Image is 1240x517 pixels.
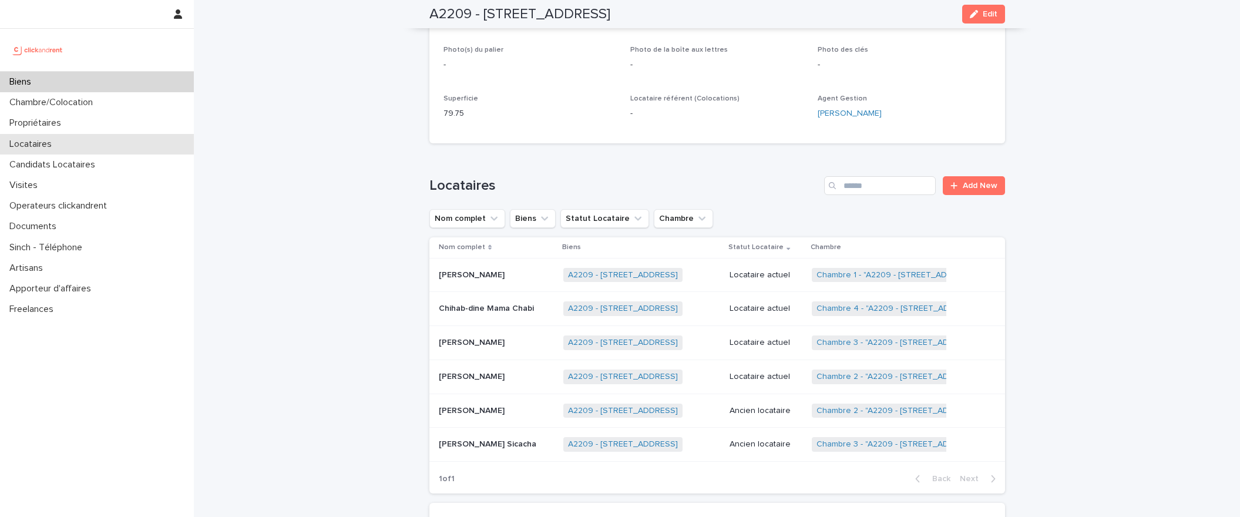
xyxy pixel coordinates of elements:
p: Visites [5,180,47,191]
p: [PERSON_NAME] [439,335,507,348]
p: Chambre/Colocation [5,97,102,108]
tr: [PERSON_NAME][PERSON_NAME] A2209 - [STREET_ADDRESS] Ancien locataireChambre 2 - "A2209 - [STREET_... [429,394,1005,428]
img: UCB0brd3T0yccxBKYDjQ [9,38,66,62]
button: Statut Locataire [560,209,649,228]
p: Artisans [5,263,52,274]
tr: Chihab-dine Mama ChabiChihab-dine Mama Chabi A2209 - [STREET_ADDRESS] Locataire actuelChambre 4 -... [429,292,1005,326]
p: Locataire actuel [730,338,802,348]
h1: Locataires [429,177,820,194]
p: Statut Locataire [728,241,784,254]
p: Ancien locataire [730,439,802,449]
p: - [443,59,617,71]
span: Locataire référent (Colocations) [630,95,740,102]
tr: [PERSON_NAME] Sicacha[PERSON_NAME] Sicacha A2209 - [STREET_ADDRESS] Ancien locataireChambre 3 - "... [429,428,1005,462]
p: Candidats Locataires [5,159,105,170]
p: Freelances [5,304,63,315]
p: Biens [5,76,41,88]
tr: [PERSON_NAME][PERSON_NAME] A2209 - [STREET_ADDRESS] Locataire actuelChambre 2 - "A2209 - [STREET_... [429,360,1005,394]
span: Photo(s) du palier [443,46,503,53]
button: Biens [510,209,556,228]
input: Search [824,176,936,195]
a: A2209 - [STREET_ADDRESS] [568,439,678,449]
a: Chambre 3 - "A2209 - [STREET_ADDRESS]" [816,439,980,449]
p: - [630,108,804,120]
span: Agent Gestion [818,95,867,102]
button: Chambre [654,209,713,228]
a: A2209 - [STREET_ADDRESS] [568,338,678,348]
a: Chambre 4 - "A2209 - [STREET_ADDRESS]" [816,304,981,314]
span: Photo de la boîte aux lettres [630,46,728,53]
p: Locataire actuel [730,372,802,382]
a: Chambre 2 - "A2209 - [STREET_ADDRESS]" [816,372,980,382]
a: Chambre 3 - "A2209 - [STREET_ADDRESS]" [816,338,980,348]
a: Add New [943,176,1004,195]
a: A2209 - [STREET_ADDRESS] [568,372,678,382]
a: A2209 - [STREET_ADDRESS] [568,270,678,280]
button: Back [906,474,955,484]
a: A2209 - [STREET_ADDRESS] [568,304,678,314]
tr: [PERSON_NAME][PERSON_NAME] A2209 - [STREET_ADDRESS] Locataire actuelChambre 1 - "A2209 - [STREET_... [429,258,1005,292]
a: Chambre 1 - "A2209 - [STREET_ADDRESS]" [816,270,979,280]
p: Sinch - Téléphone [5,242,92,253]
p: 79.75 [443,108,617,120]
span: Back [925,475,950,483]
p: Biens [562,241,581,254]
p: Chihab-dine Mama Chabi [439,301,536,314]
p: [PERSON_NAME] Sicacha [439,437,539,449]
p: Propriétaires [5,117,70,129]
button: Edit [962,5,1005,23]
p: [PERSON_NAME] [439,268,507,280]
span: Add New [963,182,997,190]
p: [PERSON_NAME] [439,370,507,382]
button: Next [955,474,1005,484]
p: Operateurs clickandrent [5,200,116,211]
p: Ancien locataire [730,406,802,416]
span: Superficie [443,95,478,102]
span: Photo des clés [818,46,868,53]
span: Edit [983,10,997,18]
p: - [630,59,804,71]
a: Chambre 2 - "A2209 - [STREET_ADDRESS]" [816,406,980,416]
a: [PERSON_NAME] [818,108,882,120]
h2: A2209 - [STREET_ADDRESS] [429,6,610,23]
tr: [PERSON_NAME][PERSON_NAME] A2209 - [STREET_ADDRESS] Locataire actuelChambre 3 - "A2209 - [STREET_... [429,326,1005,360]
p: Apporteur d'affaires [5,283,100,294]
span: Next [960,475,986,483]
p: Documents [5,221,66,232]
p: Locataire actuel [730,304,802,314]
p: - [818,59,991,71]
p: Nom complet [439,241,485,254]
a: A2209 - [STREET_ADDRESS] [568,406,678,416]
p: Locataires [5,139,61,150]
p: Chambre [811,241,841,254]
p: Locataire actuel [730,270,802,280]
p: 1 of 1 [429,465,464,493]
button: Nom complet [429,209,505,228]
p: [PERSON_NAME] [439,404,507,416]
